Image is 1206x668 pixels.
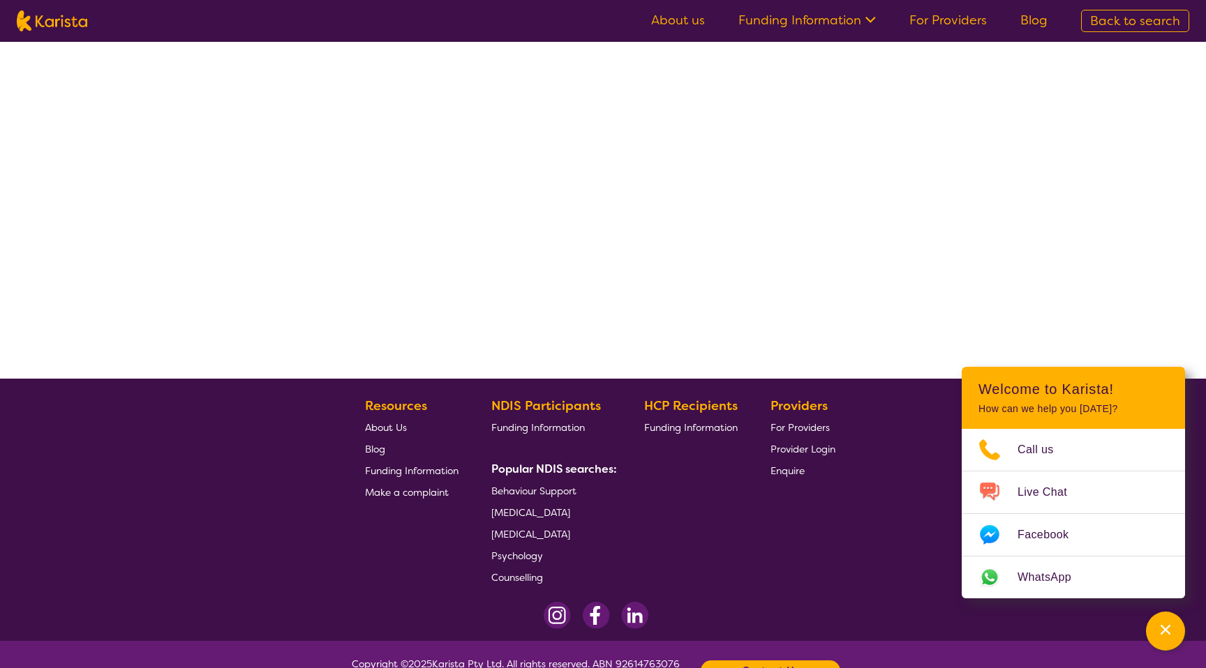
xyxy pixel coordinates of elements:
[365,443,385,455] span: Blog
[1018,439,1071,460] span: Call us
[491,397,601,414] b: NDIS Participants
[582,602,610,629] img: Facebook
[770,416,835,438] a: For Providers
[909,12,987,29] a: For Providers
[491,528,570,540] span: [MEDICAL_DATA]
[770,443,835,455] span: Provider Login
[1018,482,1084,503] span: Live Chat
[770,421,830,434] span: For Providers
[962,556,1185,598] a: Web link opens in a new tab.
[491,566,611,588] a: Counselling
[978,381,1168,397] h2: Welcome to Karista!
[491,485,576,497] span: Behaviour Support
[644,421,738,434] span: Funding Information
[962,367,1185,598] div: Channel Menu
[365,486,449,499] span: Make a complaint
[365,416,459,438] a: About Us
[491,506,570,519] span: [MEDICAL_DATA]
[491,523,611,545] a: [MEDICAL_DATA]
[491,501,611,523] a: [MEDICAL_DATA]
[644,416,738,438] a: Funding Information
[1018,524,1085,545] span: Facebook
[544,602,571,629] img: Instagram
[621,602,648,629] img: LinkedIn
[491,480,611,501] a: Behaviour Support
[962,429,1185,598] ul: Choose channel
[365,438,459,460] a: Blog
[1090,13,1180,29] span: Back to search
[1020,12,1048,29] a: Blog
[770,397,828,414] b: Providers
[365,460,459,481] a: Funding Information
[1146,612,1185,651] button: Channel Menu
[1018,567,1088,588] span: WhatsApp
[770,438,835,460] a: Provider Login
[770,464,805,477] span: Enquire
[491,416,611,438] a: Funding Information
[491,549,543,562] span: Psychology
[365,421,407,434] span: About Us
[651,12,705,29] a: About us
[491,462,617,476] b: Popular NDIS searches:
[365,397,427,414] b: Resources
[17,10,87,31] img: Karista logo
[644,397,738,414] b: HCP Recipients
[770,460,835,481] a: Enquire
[491,421,585,434] span: Funding Information
[491,571,543,584] span: Counselling
[365,464,459,477] span: Funding Information
[1081,10,1189,32] a: Back to search
[365,481,459,503] a: Make a complaint
[978,403,1168,415] p: How can we help you [DATE]?
[491,545,611,566] a: Psychology
[738,12,876,29] a: Funding Information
